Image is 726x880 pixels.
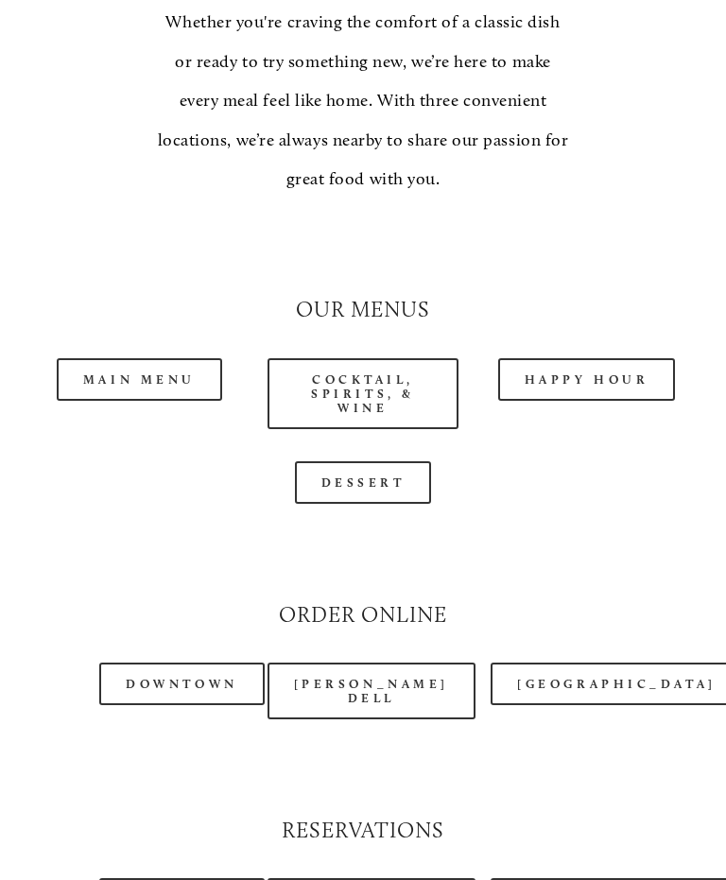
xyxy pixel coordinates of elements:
[43,296,683,326] h2: Our Menus
[498,359,676,402] a: Happy Hour
[57,359,222,402] a: Main Menu
[268,664,475,720] a: [PERSON_NAME] Dell
[295,462,432,505] a: Dessert
[43,817,683,847] h2: Reservations
[99,664,264,706] a: Downtown
[155,4,570,199] p: Whether you're craving the comfort of a classic dish or ready to try something new, we’re here to...
[43,601,683,631] h2: Order Online
[268,359,459,430] a: Cocktail, Spirits, & Wine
